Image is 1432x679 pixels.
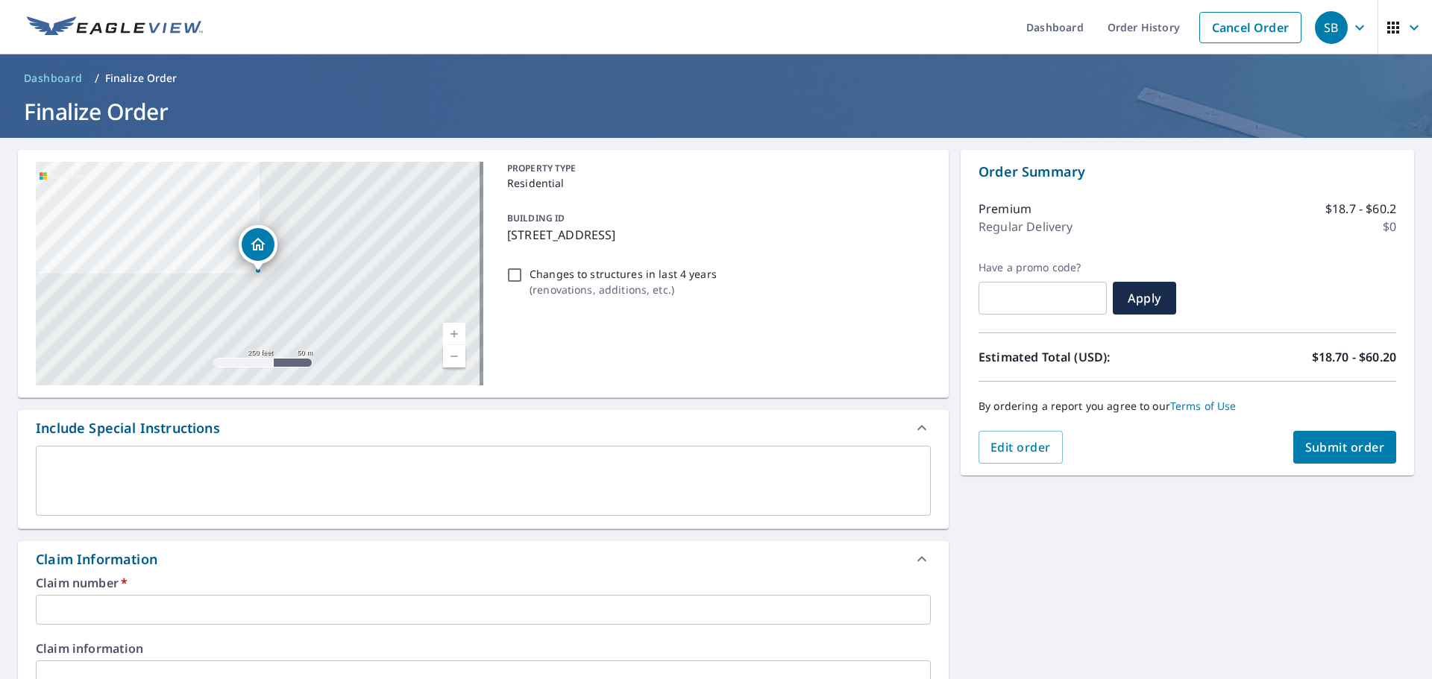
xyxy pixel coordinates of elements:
[1305,439,1385,455] span: Submit order
[36,577,931,589] label: Claim number
[1170,399,1237,413] a: Terms of Use
[1325,200,1396,218] p: $18.7 - $60.2
[1113,282,1176,315] button: Apply
[979,200,1031,218] p: Premium
[18,410,949,446] div: Include Special Instructions
[507,226,925,244] p: [STREET_ADDRESS]
[530,282,717,297] p: ( renovations, additions, etc. )
[990,439,1051,455] span: Edit order
[1199,12,1301,43] a: Cancel Order
[979,261,1107,274] label: Have a promo code?
[1125,290,1164,306] span: Apply
[36,642,931,654] label: Claim information
[239,225,277,271] div: Dropped pin, building 1, Residential property, 2737 Glastonbury Rd Apex, NC 27539
[1383,218,1396,236] p: $0
[507,162,925,175] p: PROPERTY TYPE
[443,323,465,345] a: Current Level 17, Zoom In
[18,66,1414,90] nav: breadcrumb
[979,348,1187,366] p: Estimated Total (USD):
[18,541,949,577] div: Claim Information
[18,96,1414,127] h1: Finalize Order
[507,212,565,224] p: BUILDING ID
[36,549,157,569] div: Claim Information
[1312,348,1396,366] p: $18.70 - $60.20
[979,218,1073,236] p: Regular Delivery
[443,345,465,367] a: Current Level 17, Zoom Out
[95,69,99,87] li: /
[979,162,1396,182] p: Order Summary
[979,431,1063,464] button: Edit order
[24,71,83,86] span: Dashboard
[1293,431,1397,464] button: Submit order
[530,266,717,282] p: Changes to structures in last 4 years
[27,16,203,39] img: EV Logo
[1315,11,1348,44] div: SB
[18,66,89,90] a: Dashboard
[36,418,220,438] div: Include Special Instructions
[507,175,925,191] p: Residential
[979,399,1396,413] p: By ordering a report you agree to our
[105,71,178,86] p: Finalize Order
